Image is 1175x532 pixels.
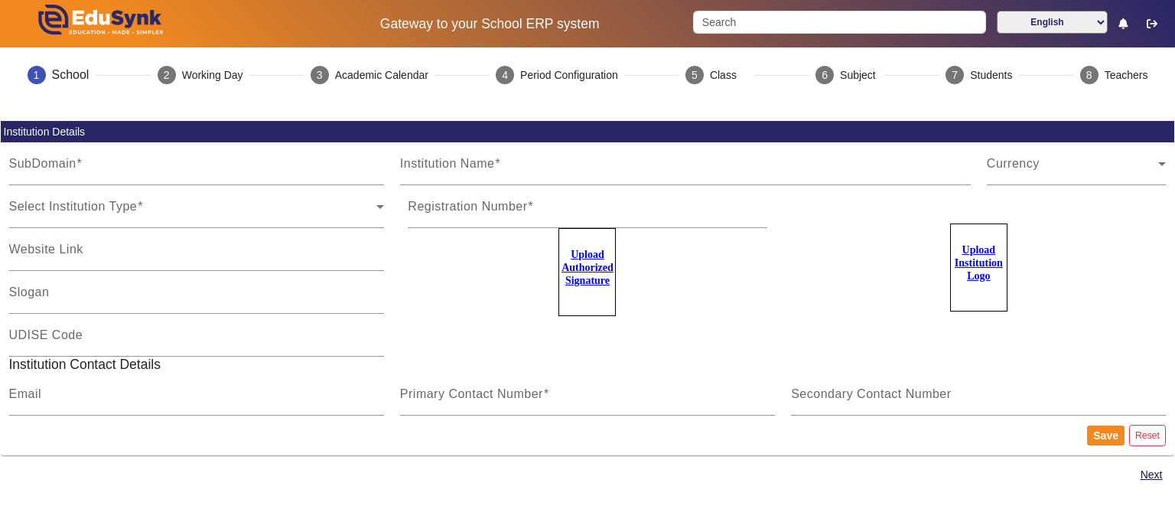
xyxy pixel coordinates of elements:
span: 2 [164,67,170,83]
mat-label: UDISE Code [9,328,83,341]
input: Primary Contact Number [400,391,775,410]
h5: Institution Contact Details [1,357,1174,373]
u: Upload Institution Logo [955,244,1003,282]
span: 1 [34,67,40,83]
u: Upload Authorized Signature [561,249,614,286]
div: Subject [840,67,878,83]
div: Teachers [1105,67,1148,83]
input: Slogan [9,289,384,308]
div: Working Day [182,67,243,83]
input: Email [9,391,384,410]
mat-label: Website Link [9,243,83,256]
button: Next [1139,465,1164,485]
span: 5 [692,67,698,83]
mat-label: Email [9,387,42,400]
mat-label: Secondary Contact Number [791,387,951,400]
h5: Gateway to your School ERP system [302,16,677,32]
mat-label: Primary Contact Number [400,387,543,400]
input: Registration Number [408,204,767,222]
mat-label: Slogan [9,286,50,299]
input: Search [693,11,985,34]
mat-label: Institution Name [400,157,495,170]
input: SubDomain [9,161,384,179]
div: Academic Calendar [335,67,428,83]
div: Period Configuration [520,67,618,83]
span: 3 [317,67,323,83]
mat-label: Registration Number [408,200,527,213]
span: Select Institution Type [9,204,376,222]
mat-label: Select Institution Type [9,200,138,213]
mat-label: SubDomain [9,157,76,170]
input: Secondary Contact Number [791,391,1166,410]
span: Currency [987,161,1159,179]
div: Students [970,67,1012,83]
button: Reset [1129,425,1166,446]
mat-label: Currency [987,157,1040,170]
span: 7 [952,67,958,83]
input: UDISE Code [9,332,384,351]
input: Website Link [9,246,384,265]
div: Class [710,67,748,83]
span: 6 [822,67,828,83]
span: 4 [502,67,508,83]
span: 8 [1086,67,1092,83]
div: School [52,66,90,84]
mat-card-header: Institution Details [1,121,1174,142]
button: Save [1087,426,1125,446]
input: Institution Name [400,161,971,179]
